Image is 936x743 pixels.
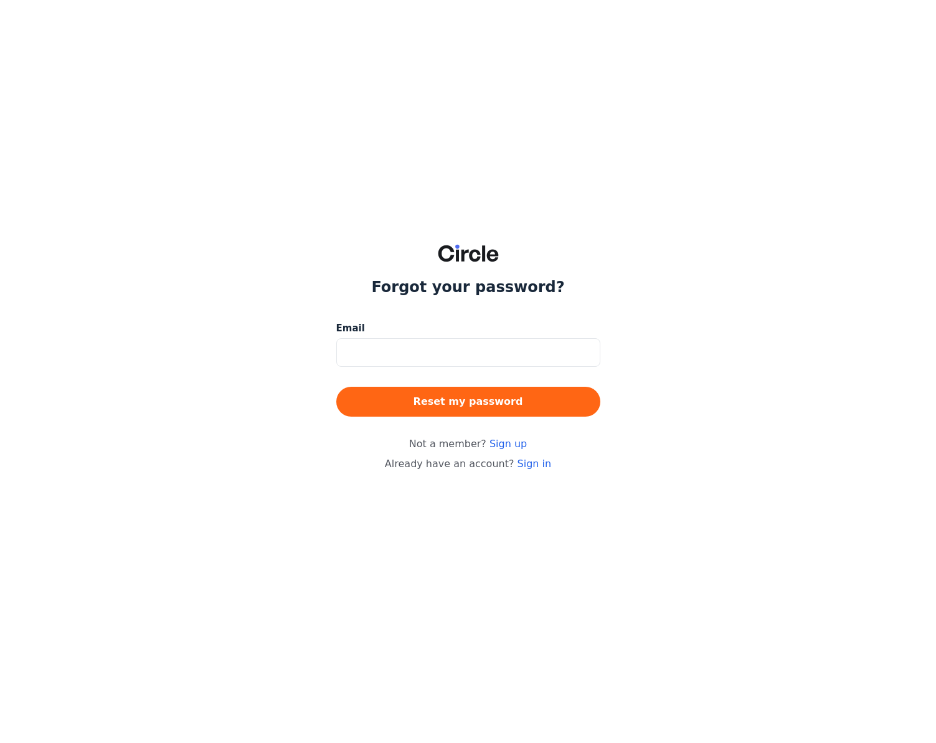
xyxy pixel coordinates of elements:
span: Not a member? [409,437,527,452]
a: Sign in [518,458,552,470]
span: Powered by Circle [435,508,501,518]
h1: Forgot your password? [371,277,564,297]
a: Sign up [489,438,527,450]
button: Reset my password [336,387,600,417]
a: Powered by Circle [306,501,630,524]
span: Email [336,321,365,336]
span: Already have an account? [385,458,551,470]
